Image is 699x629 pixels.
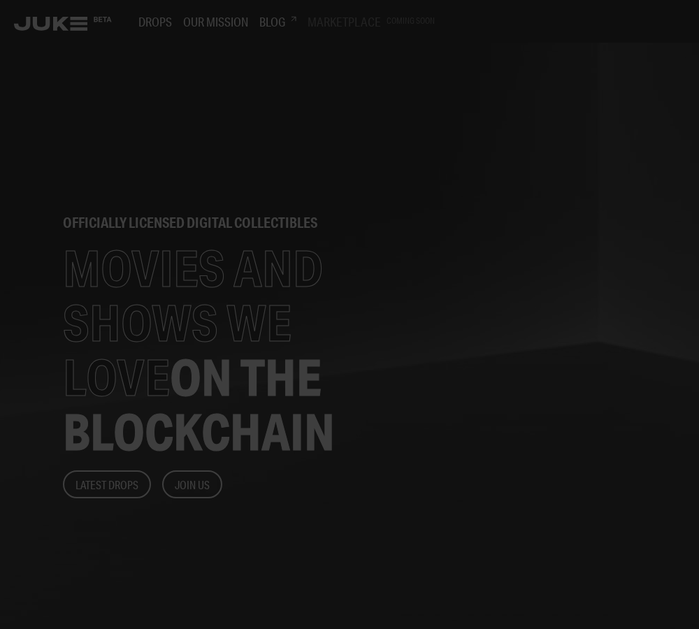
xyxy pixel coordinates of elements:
[259,14,296,29] h3: Blog
[138,14,172,29] h3: Drops
[63,470,151,498] button: Latest Drops
[63,216,335,230] h2: officially licensed digital collectibles
[183,14,248,29] h3: Our Mission
[63,347,335,462] span: ON THE BLOCKCHAIN
[162,470,222,498] button: Join Us
[63,241,335,459] h1: MOVIES AND SHOWS WE LOVE
[361,116,636,598] img: home-banner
